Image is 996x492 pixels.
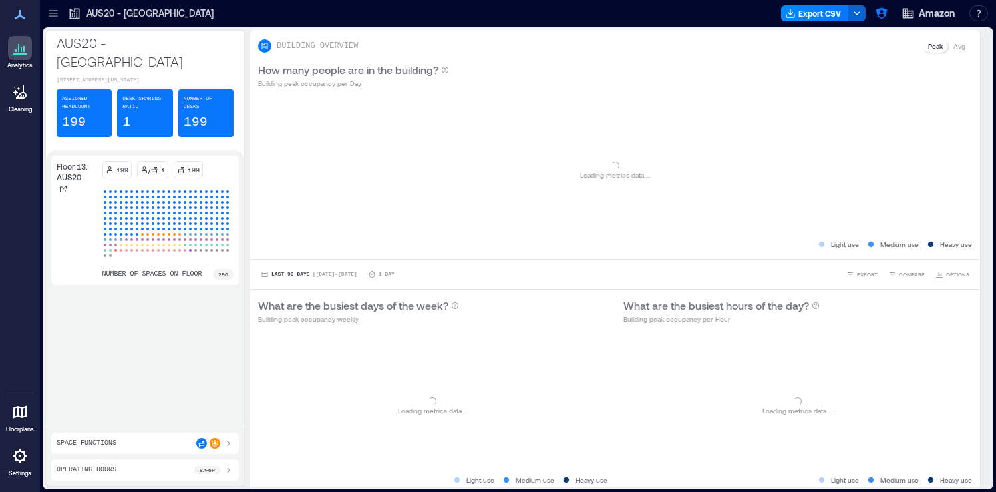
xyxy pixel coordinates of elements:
[623,314,820,324] p: Building peak occupancy per Hour
[580,170,650,180] p: Loading metrics data ...
[277,41,358,51] p: BUILDING OVERVIEW
[919,7,955,20] span: Amazon
[880,475,919,485] p: Medium use
[516,475,554,485] p: Medium use
[398,405,468,416] p: Loading metrics data ...
[3,76,37,117] a: Cleaning
[6,425,34,433] p: Floorplans
[258,268,360,281] button: Last 90 Days |[DATE]-[DATE]
[623,298,809,314] p: What are the busiest hours of the day?
[940,239,972,250] p: Heavy use
[184,113,208,132] p: 199
[576,475,607,485] p: Heavy use
[184,95,228,111] p: Number of Desks
[116,164,128,175] p: 199
[9,469,31,477] p: Settings
[148,164,150,175] p: /
[844,268,880,281] button: EXPORT
[258,298,448,314] p: What are the busiest days of the week?
[258,78,449,89] p: Building peak occupancy per Day
[57,161,97,182] p: Floor 13: AUS20
[218,270,228,278] p: 290
[57,33,234,71] p: AUS20 - [GEOGRAPHIC_DATA]
[379,270,395,278] p: 1 Day
[258,62,438,78] p: How many people are in the building?
[946,270,969,278] span: OPTIONS
[857,270,878,278] span: EXPORT
[62,113,86,132] p: 199
[200,466,215,474] p: 8a - 6p
[188,164,200,175] p: 199
[4,440,36,481] a: Settings
[781,5,849,21] button: Export CSV
[928,41,943,51] p: Peak
[880,239,919,250] p: Medium use
[7,61,33,69] p: Analytics
[122,95,167,111] p: Desk-sharing ratio
[953,41,965,51] p: Avg
[57,438,116,449] p: Space Functions
[466,475,494,485] p: Light use
[57,465,116,475] p: Operating Hours
[62,95,106,111] p: Assigned Headcount
[3,32,37,73] a: Analytics
[122,113,130,132] p: 1
[933,268,972,281] button: OPTIONS
[2,396,38,437] a: Floorplans
[57,76,234,84] p: [STREET_ADDRESS][US_STATE]
[258,314,459,324] p: Building peak occupancy weekly
[102,269,202,280] p: number of spaces on floor
[886,268,927,281] button: COMPARE
[762,405,832,416] p: Loading metrics data ...
[899,270,925,278] span: COMPARE
[86,7,214,20] p: AUS20 - [GEOGRAPHIC_DATA]
[9,105,32,113] p: Cleaning
[898,3,959,24] button: Amazon
[831,475,859,485] p: Light use
[940,475,972,485] p: Heavy use
[161,164,165,175] p: 1
[831,239,859,250] p: Light use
